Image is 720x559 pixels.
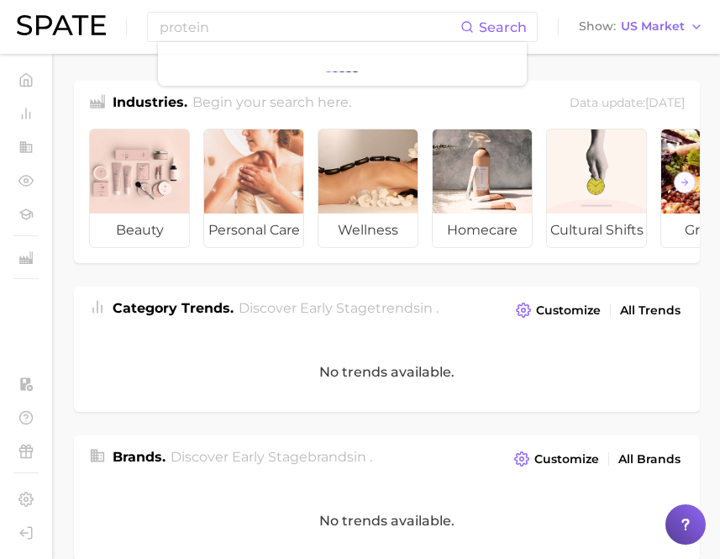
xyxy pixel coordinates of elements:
[536,303,601,318] span: Customize
[432,129,533,248] a: homecare
[479,19,527,35] span: Search
[570,92,685,115] div: Data update: [DATE]
[13,520,39,546] a: Log out. Currently logged in with e-mail tjelley@comet-bio.com.
[17,15,106,35] img: SPATE
[171,449,372,465] span: Discover Early Stage brands in .
[113,449,166,465] span: Brands .
[618,452,681,467] span: All Brands
[534,452,599,467] span: Customize
[318,214,418,247] span: wellness
[89,129,190,248] a: beauty
[318,129,418,248] a: wellness
[113,92,187,115] h1: Industries.
[204,214,303,247] span: personal care
[433,214,532,247] span: homecare
[90,214,189,247] span: beauty
[579,22,616,31] span: Show
[510,447,603,471] button: Customize
[547,214,646,247] span: cultural shifts
[239,300,439,316] span: Discover Early Stage trends in .
[192,92,351,115] h2: Begin your search here.
[203,129,304,248] a: personal care
[74,332,700,412] div: No trends available.
[620,303,681,318] span: All Trends
[616,299,685,322] a: All Trends
[621,22,685,31] span: US Market
[674,171,696,193] button: Scroll Right
[614,448,685,471] a: All Brands
[546,129,647,248] a: cultural shifts
[158,13,460,41] input: Search here for a brand, industry, or ingredient
[575,16,707,38] button: ShowUS Market
[113,300,234,316] span: Category Trends .
[512,298,605,322] button: Customize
